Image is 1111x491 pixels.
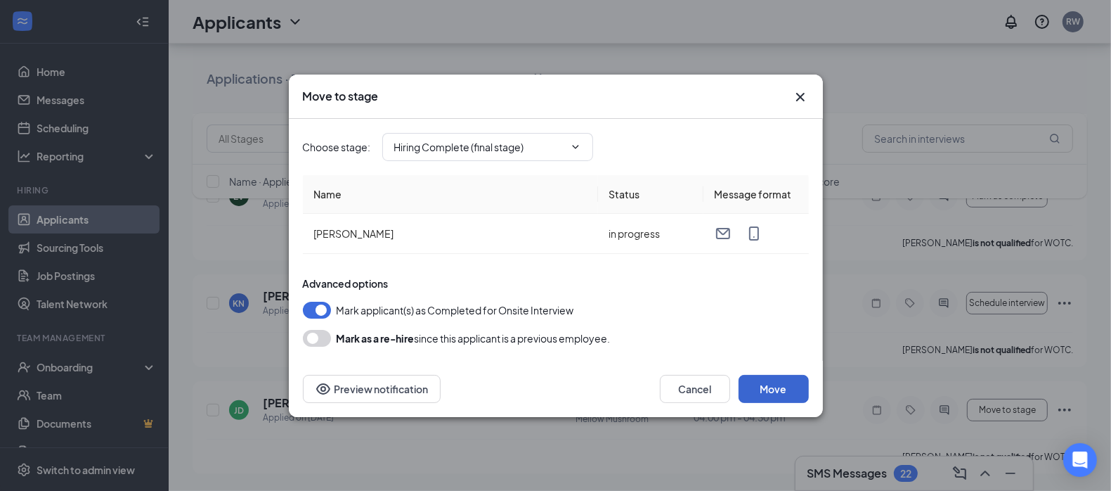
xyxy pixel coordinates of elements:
div: since this applicant is a previous employee. [337,330,611,347]
svg: ChevronDown [570,141,581,153]
h3: Move to stage [303,89,379,104]
svg: MobileSms [746,225,762,242]
button: Close [792,89,809,106]
span: Choose stage : [303,139,371,155]
svg: Cross [792,89,809,106]
th: Message format [703,175,809,214]
button: Preview notificationEye [303,375,441,403]
button: Cancel [660,375,730,403]
button: Move [739,375,809,403]
span: [PERSON_NAME] [314,227,394,240]
div: Advanced options [303,276,809,291]
svg: Email [715,225,732,242]
span: Mark applicant(s) as Completed for Onsite Interview [337,302,574,319]
div: Open Intercom Messenger [1063,443,1097,477]
svg: Eye [315,381,332,397]
td: in progress [598,214,703,254]
th: Status [598,175,703,214]
b: Mark as a re-hire [337,332,415,345]
th: Name [303,175,598,214]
